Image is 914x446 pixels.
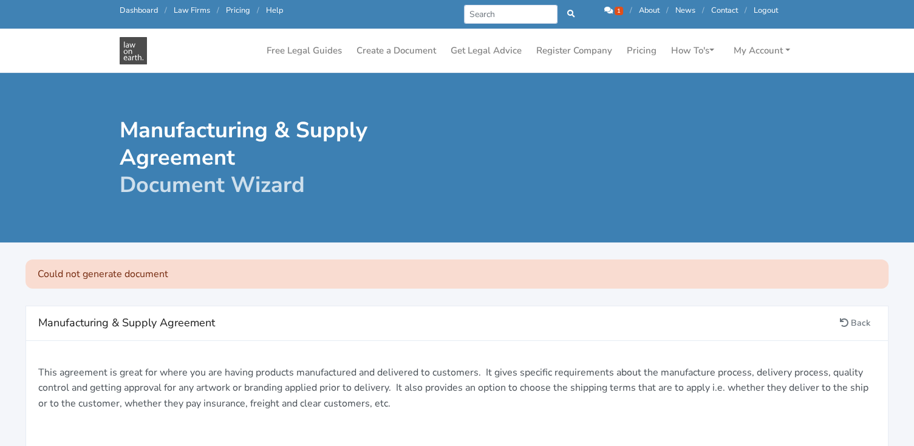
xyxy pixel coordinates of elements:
[120,5,158,16] a: Dashboard
[120,37,147,64] img: Law On Earth
[702,5,704,16] span: /
[464,5,558,24] input: Search
[834,314,876,332] a: Back
[120,117,449,199] h1: Manufacturing & Supply Agreement
[174,5,210,16] a: Law Firms
[622,39,661,63] a: Pricing
[38,314,834,333] h4: Manufacturing & Supply Agreement
[120,170,305,200] span: Document Wizard
[352,39,441,63] a: Create a Document
[217,5,219,16] span: /
[26,259,888,289] div: Could not generate document
[38,365,876,412] p: This agreement is great for where you are having products manufactured and delivered to customers...
[446,39,527,63] a: Get Legal Advice
[266,5,283,16] a: Help
[604,5,625,16] a: 1
[745,5,747,16] span: /
[257,5,259,16] span: /
[165,5,167,16] span: /
[226,5,250,16] a: Pricing
[630,5,632,16] span: /
[639,5,660,16] a: About
[711,5,738,16] a: Contact
[531,39,617,63] a: Register Company
[754,5,778,16] a: Logout
[666,5,669,16] span: /
[675,5,695,16] a: News
[666,39,719,63] a: How To's
[729,39,795,63] a: My Account
[615,7,623,15] span: 1
[262,39,347,63] a: Free Legal Guides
